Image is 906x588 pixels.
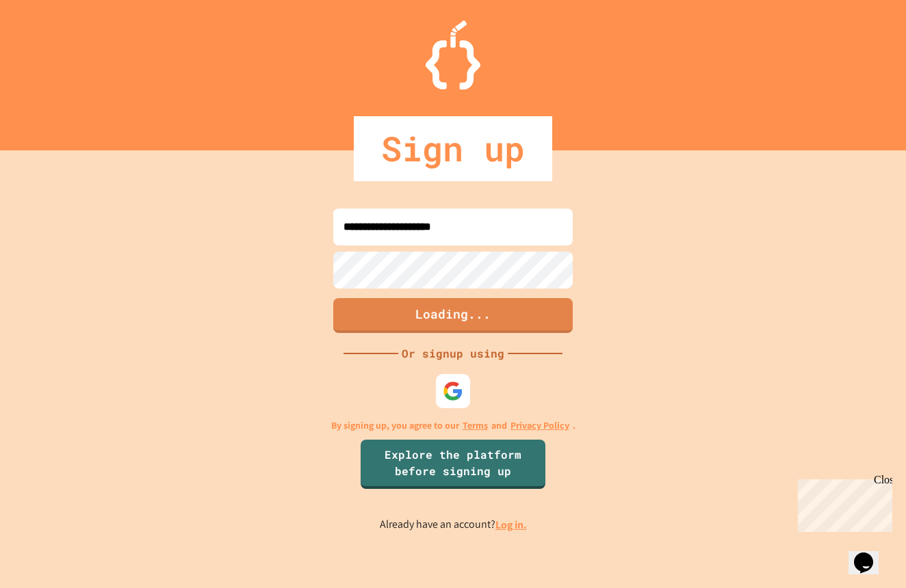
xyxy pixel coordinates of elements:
a: Privacy Policy [510,418,569,433]
div: Sign up [354,116,552,181]
img: Logo.svg [426,21,480,90]
img: google-icon.svg [443,381,463,401]
p: By signing up, you agree to our and . [331,418,575,433]
a: Terms [463,418,488,433]
p: Already have an account? [380,516,527,533]
a: Explore the platform before signing up [361,440,545,489]
button: Loading... [333,298,573,333]
iframe: chat widget [792,474,892,532]
a: Log in. [495,518,527,532]
iframe: chat widget [849,533,892,574]
div: Chat with us now!Close [5,5,94,87]
div: Or signup using [398,345,508,362]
